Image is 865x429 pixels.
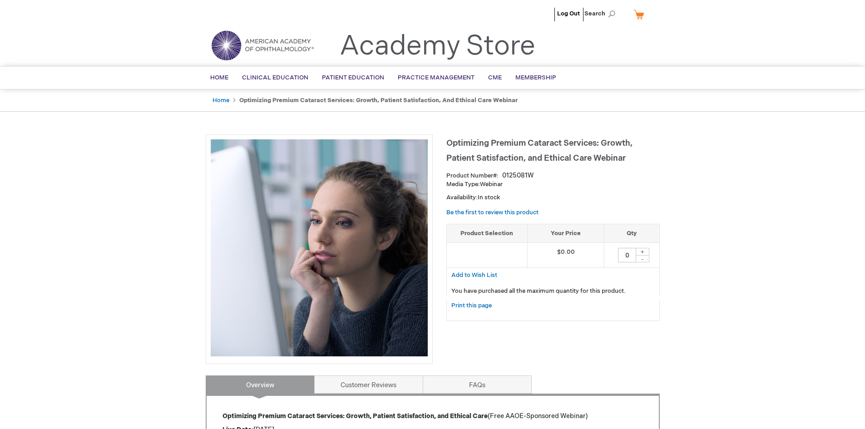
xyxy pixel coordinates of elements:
span: Home [210,74,228,81]
p: You have purchased all the maximum quantity for this product. [451,287,655,296]
span: Add to Wish List [451,271,497,279]
span: Membership [515,74,556,81]
img: Optimizing Premium Cataract Services: Growth, Patient Satisfaction, and Ethical Care Webinar [211,139,428,356]
div: 0125081W [502,171,534,180]
span: Clinical Education [242,74,308,81]
a: FAQs [423,375,532,394]
a: Print this page [451,300,492,311]
strong: Product Number [446,172,499,179]
th: Product Selection [447,224,528,243]
span: CME [488,74,502,81]
span: Optimizing Premium Cataract Services: Growth, Patient Satisfaction, and Ethical Care Webinar [446,138,633,163]
a: Home [213,97,229,104]
span: In stock [478,194,500,201]
p: (Free AAOE-Sponsored Webinar) [222,412,643,421]
a: Customer Reviews [314,375,423,394]
p: Availability: [446,193,660,202]
strong: Optimizing Premium Cataract Services: Growth, Patient Satisfaction, and Ethical Care Webinar [239,97,518,104]
a: Be the first to review this product [446,209,539,216]
strong: Media Type: [446,181,480,188]
div: - [636,255,649,262]
span: Practice Management [398,74,475,81]
th: Qty [604,224,659,243]
td: $0.00 [527,243,604,268]
th: Your Price [527,224,604,243]
a: Overview [206,375,315,394]
a: Log Out [557,10,580,17]
span: Search [584,5,619,23]
a: Academy Store [340,30,535,63]
a: Add to Wish List [451,271,497,279]
strong: Optimizing Premium Cataract Services: Growth, Patient Satisfaction, and Ethical Care [222,412,488,420]
p: Webinar [446,180,660,189]
input: Qty [618,248,636,262]
span: Patient Education [322,74,384,81]
div: + [636,248,649,256]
